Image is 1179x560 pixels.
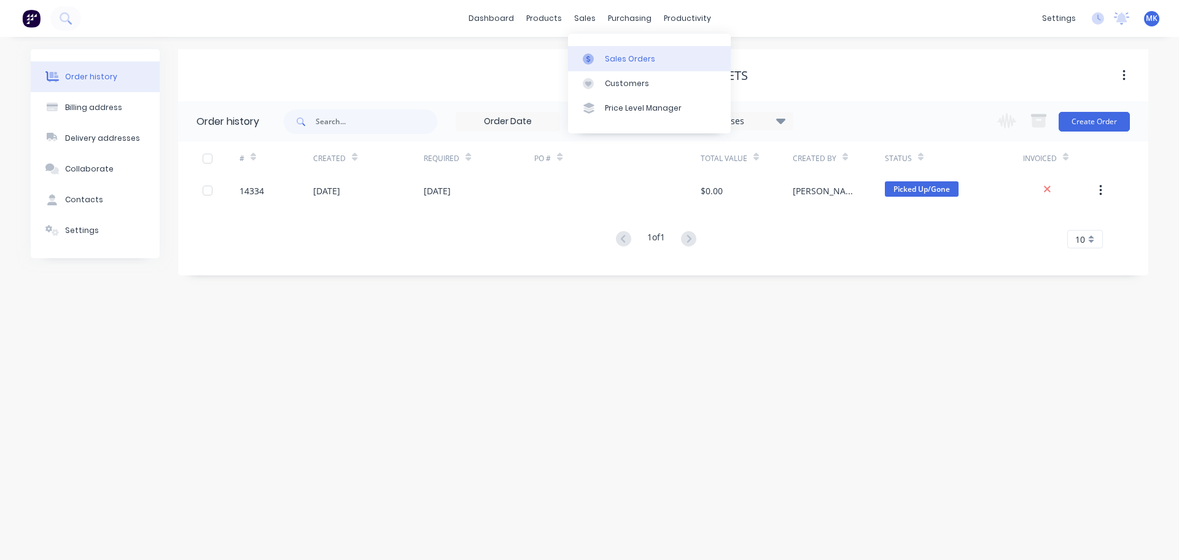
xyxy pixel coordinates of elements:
span: Picked Up/Gone [885,181,959,197]
div: Created By [793,153,836,164]
div: Required [424,141,534,175]
div: Status [885,153,912,164]
span: MK [1146,13,1158,24]
div: [PERSON_NAME] [793,184,860,197]
div: productivity [658,9,717,28]
a: Price Level Manager [568,96,731,120]
div: Status [885,141,1023,175]
div: $0.00 [701,184,723,197]
button: Billing address [31,92,160,123]
div: purchasing [602,9,658,28]
div: Total Value [701,153,747,164]
div: 1 of 1 [647,231,665,248]
div: 16 Statuses [690,114,793,128]
div: 14334 [239,184,264,197]
img: Factory [22,9,41,28]
div: Order history [65,71,117,82]
div: # [239,141,313,175]
div: Created [313,141,424,175]
div: Invoiced [1023,141,1097,175]
div: PO # [534,153,551,164]
div: [DATE] [313,184,340,197]
button: Order history [31,61,160,92]
div: Delivery addresses [65,133,140,144]
div: products [520,9,568,28]
div: Settings [65,225,99,236]
div: Required [424,153,459,164]
div: settings [1036,9,1082,28]
div: Total Value [701,141,793,175]
div: Customers [605,78,649,89]
div: Created [313,153,346,164]
div: Created By [793,141,885,175]
div: [DATE] [424,184,451,197]
div: Sales Orders [605,53,655,65]
div: Order history [196,114,259,129]
button: Create Order [1059,112,1130,132]
button: Settings [31,215,160,246]
button: Collaborate [31,154,160,184]
button: Delivery addresses [31,123,160,154]
div: Invoiced [1023,153,1057,164]
a: dashboard [462,9,520,28]
span: 10 [1075,233,1085,246]
a: Sales Orders [568,46,731,71]
div: Contacts [65,194,103,205]
button: Contacts [31,184,160,215]
div: Billing address [65,102,122,113]
input: Search... [316,109,437,134]
div: sales [568,9,602,28]
input: Order Date [456,112,559,131]
div: Collaborate [65,164,114,175]
a: Customers [568,71,731,96]
div: Price Level Manager [605,103,682,114]
div: PO # [534,141,700,175]
div: # [239,153,244,164]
